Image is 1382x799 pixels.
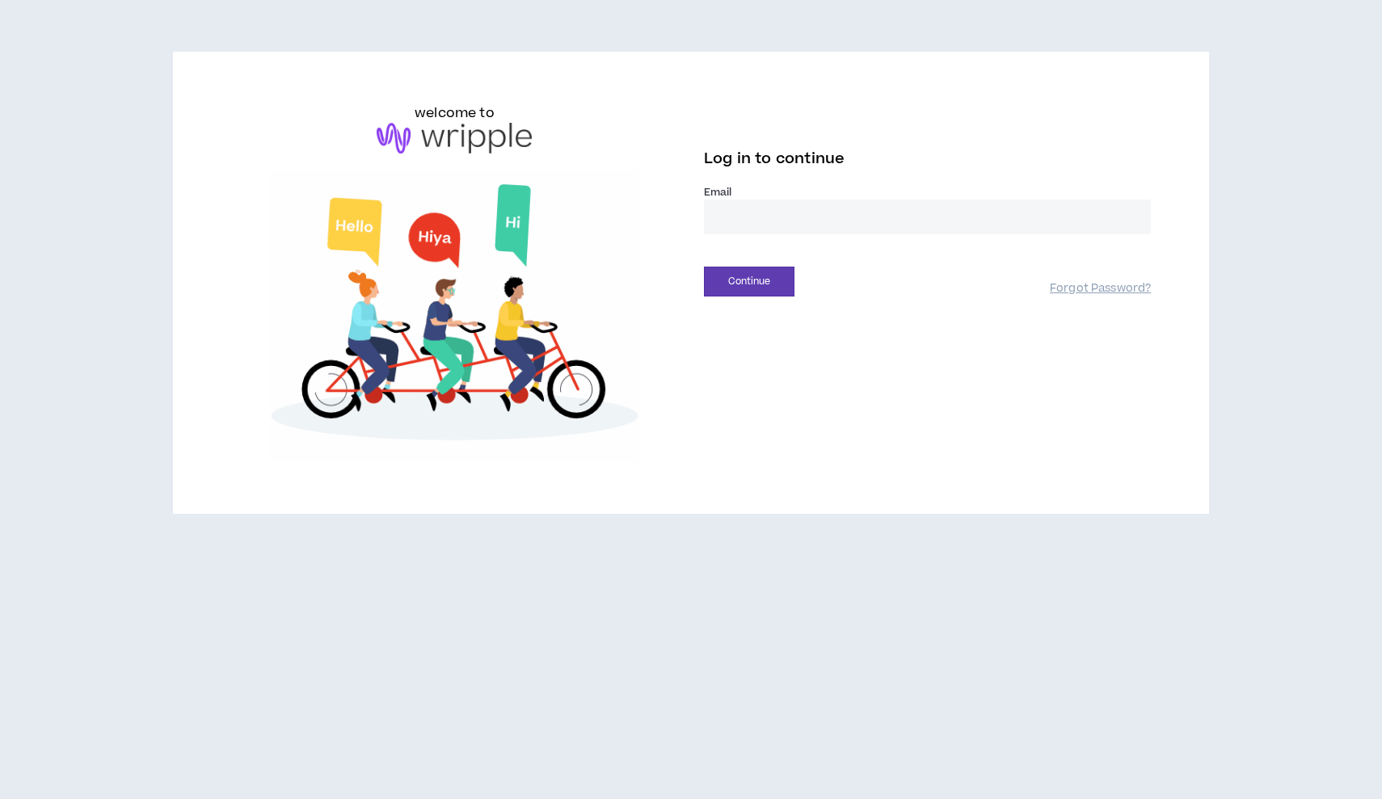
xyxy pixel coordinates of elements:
[415,103,495,123] h6: welcome to
[1050,281,1151,296] a: Forgot Password?
[704,185,1151,200] label: Email
[704,267,794,296] button: Continue
[377,123,532,153] img: logo-brand.png
[231,170,678,462] img: Welcome to Wripple
[704,149,845,169] span: Log in to continue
